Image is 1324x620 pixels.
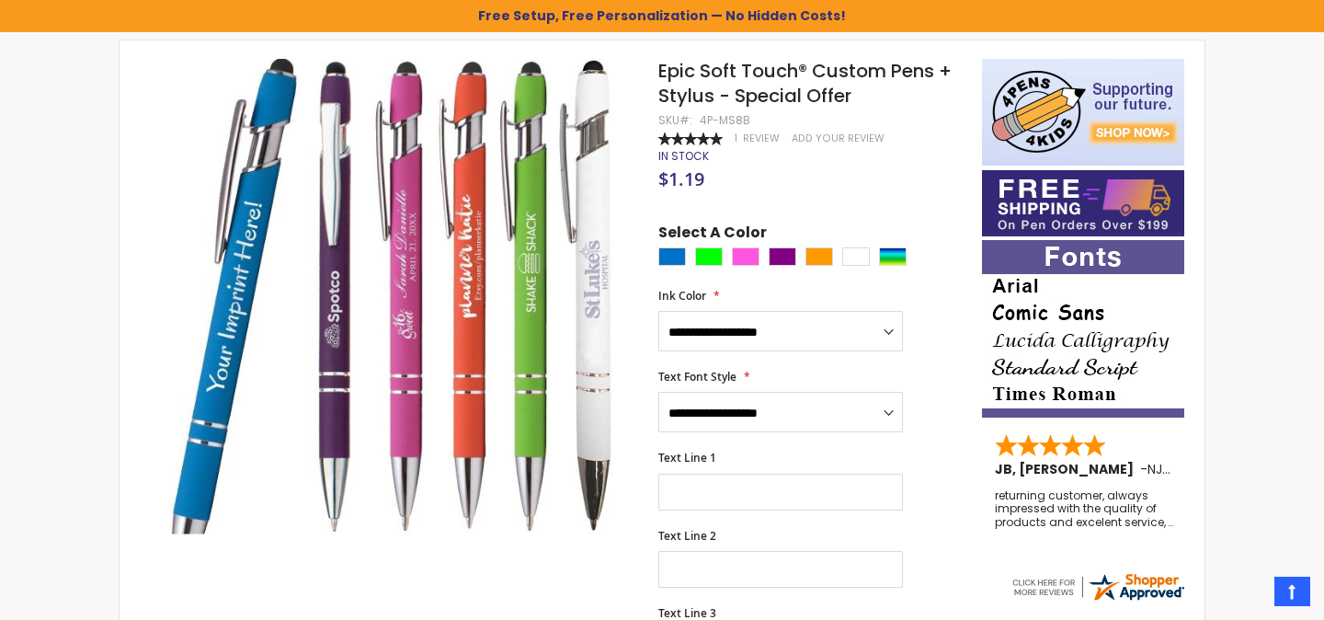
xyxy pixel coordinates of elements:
[743,132,780,145] span: Review
[658,369,736,385] span: Text Font Style
[658,450,716,465] span: Text Line 1
[982,59,1184,166] img: 4pens 4 kids
[1140,460,1300,478] span: - ,
[658,166,704,191] span: $1.19
[769,247,796,266] div: Purple
[658,528,716,544] span: Text Line 2
[700,113,750,128] div: 4P-MS8b
[156,57,633,534] img: Epic Soft Touch® Custom Pens + Stylus - Special Offer
[1147,460,1170,478] span: NJ
[735,132,737,145] span: 1
[995,460,1140,478] span: JB, [PERSON_NAME]
[732,247,759,266] div: Pink
[658,132,723,145] div: 100%
[695,247,723,266] div: Lime Green
[982,240,1184,418] img: font-personalization-examples
[658,148,709,164] span: In stock
[879,247,907,266] div: Assorted
[805,247,833,266] div: Orange
[658,149,709,164] div: Availability
[658,112,692,128] strong: SKU
[658,288,706,304] span: Ink Color
[658,223,767,247] span: Select A Color
[658,58,952,109] span: Epic Soft Touch® Custom Pens + Stylus - Special Offer
[1010,591,1186,607] a: 4pens.com certificate URL
[842,247,870,266] div: White
[735,132,782,145] a: 1 Review
[792,132,885,145] a: Add Your Review
[995,489,1173,529] div: returning customer, always impressed with the quality of products and excelent service, will retu...
[1172,570,1324,620] iframe: Google Customer Reviews
[1010,570,1186,603] img: 4pens.com widget logo
[982,170,1184,236] img: Free shipping on orders over $199
[658,247,686,266] div: Blue Light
